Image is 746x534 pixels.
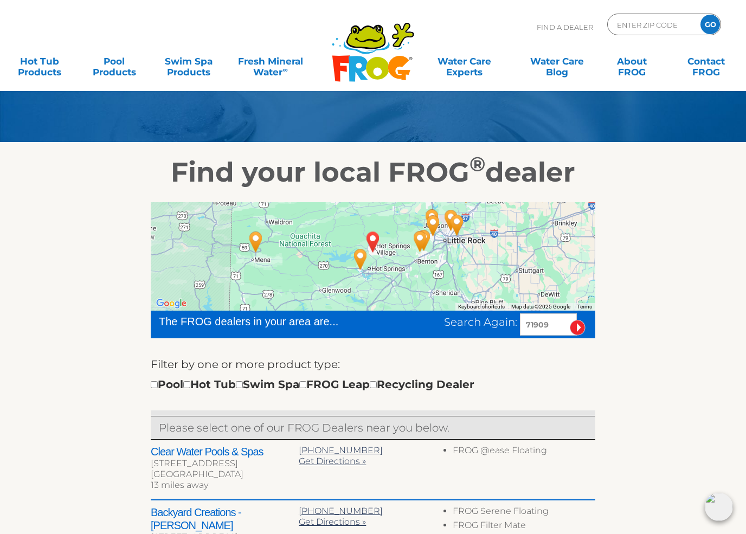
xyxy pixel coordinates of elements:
[453,520,595,534] li: FROG Filter Mate
[356,223,390,261] div: HOT SPGS VL, AR 71909
[453,506,595,520] li: FROG Serene Floating
[299,445,383,455] a: [PHONE_NUMBER]
[700,15,720,34] input: GO
[299,517,366,527] a: Get Directions »
[570,320,586,336] input: Submit
[153,297,189,311] a: Open this area in Google Maps (opens a new window)
[151,356,340,373] label: Filter by one or more product type:
[299,506,383,516] a: [PHONE_NUMBER]
[705,493,733,521] img: openIcon
[11,50,69,72] a: Hot TubProducts
[160,50,218,72] a: Swim SpaProducts
[151,506,299,532] h2: Backyard Creations - [PERSON_NAME]
[528,50,586,72] a: Water CareBlog
[616,17,689,33] input: Zip Code Form
[440,206,474,244] div: Family Leisure - Little Rock - 49 miles away.
[40,156,706,189] h2: Find your local FROG dealer
[577,304,592,310] a: Terms (opens in new tab)
[299,456,366,466] a: Get Directions »
[151,469,299,480] div: [GEOGRAPHIC_DATA]
[344,240,377,278] div: Clear Water Pools & Spas - 13 miles away.
[537,14,593,41] p: Find A Dealer
[470,152,485,176] sup: ®
[153,297,189,311] img: Google
[416,207,450,245] div: Leslie's Poolmart Inc # 636 - 36 miles away.
[234,50,307,72] a: Fresh MineralWater∞
[85,50,143,72] a: PoolProducts
[403,222,437,260] div: Backyard Creations - Benton - 27 miles away.
[151,445,299,458] h2: Clear Water Pools & Spas
[159,313,377,330] div: The FROG dealers in your area are...
[417,50,512,72] a: Water CareExperts
[282,66,287,74] sup: ∞
[415,201,449,239] div: Townley Pool and Spa - 36 miles away.
[444,316,517,329] span: Search Again:
[511,304,570,310] span: Map data ©2025 Google
[151,458,299,469] div: [STREET_ADDRESS]
[458,303,505,311] button: Keyboard shortcuts
[151,376,474,393] div: Pool Hot Tub Swim Spa FROG Leap Recycling Dealer
[453,445,595,459] li: FROG @ease Floating
[407,221,441,259] div: Lindsey's Pools & Spas - 29 miles away.
[603,50,661,72] a: AboutFROG
[151,480,208,490] span: 13 miles away
[159,419,587,436] p: Please select one of our FROG Dealers near you below.
[677,50,735,72] a: ContactFROG
[239,223,273,261] div: Family Fun Pools & Spas - 68 miles away.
